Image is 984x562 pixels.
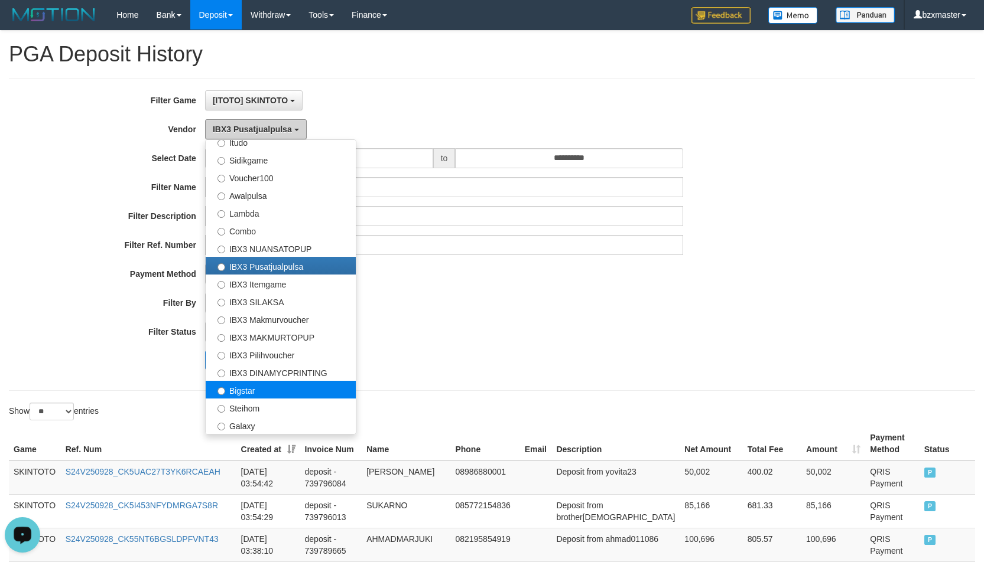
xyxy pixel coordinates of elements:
[362,427,450,460] th: Name
[206,310,356,328] label: IBX3 Makmurvoucher
[743,460,801,495] td: 400.02
[743,427,801,460] th: Total Fee
[450,460,519,495] td: 08986880001
[691,7,751,24] img: Feedback.jpg
[217,405,225,413] input: Steihom
[836,7,895,23] img: panduan.png
[206,292,356,310] label: IBX3 SILAKSA
[217,157,225,165] input: Sidikgame
[205,119,307,139] button: IBX3 Pusatjualpulsa
[362,460,450,495] td: [PERSON_NAME]
[924,468,936,478] span: PAID
[217,387,225,395] input: Bigstar
[217,299,225,306] input: IBX3 SILAKSA
[801,528,865,561] td: 100,696
[865,528,919,561] td: QRIS Payment
[206,416,356,434] label: Galaxy
[206,186,356,204] label: Awalpulsa
[801,460,865,495] td: 50,002
[206,363,356,381] label: IBX3 DINAMYCPRINTING
[217,175,225,182] input: Voucher100
[66,467,220,476] a: S24V250928_CK5UAC27T3YK6RCAEAH
[743,528,801,561] td: 805.57
[236,460,300,495] td: [DATE] 03:54:42
[217,334,225,342] input: IBX3 MAKMURTOPUP
[217,370,225,377] input: IBX3 DINAMYCPRINTING
[236,427,300,460] th: Created at: activate to sort column ascending
[30,403,74,420] select: Showentries
[450,494,519,528] td: 085772154836
[206,221,356,239] label: Combo
[217,192,225,200] input: Awalpulsa
[206,381,356,398] label: Bigstar
[217,263,225,271] input: IBX3 Pusatjualpulsa
[300,494,362,528] td: deposit - 739796013
[362,528,450,561] td: AHMADMARJUKI
[680,427,742,460] th: Net Amount
[213,125,292,134] span: IBX3 Pusatjualpulsa
[768,7,818,24] img: Button%20Memo.svg
[205,90,303,110] button: [ITOTO] SKINTOTO
[9,6,99,24] img: MOTION_logo.png
[236,528,300,561] td: [DATE] 03:38:10
[236,494,300,528] td: [DATE] 03:54:29
[217,246,225,253] input: IBX3 NUANSATOPUP
[61,427,236,460] th: Ref. Num
[450,528,519,561] td: 082195854919
[5,5,40,40] button: Open LiveChat chat widget
[206,328,356,345] label: IBX3 MAKMURTOPUP
[920,427,975,460] th: Status
[680,494,742,528] td: 85,166
[217,352,225,360] input: IBX3 Pilihvoucher
[206,204,356,221] label: Lambda
[9,494,61,528] td: SKINTOTO
[924,501,936,511] span: PAID
[206,168,356,186] label: Voucher100
[680,460,742,495] td: 50,002
[801,494,865,528] td: 85,166
[551,528,680,561] td: Deposit from ahmad011086
[865,494,919,528] td: QRIS Payment
[206,398,356,416] label: Steihom
[9,427,61,460] th: Game
[865,460,919,495] td: QRIS Payment
[433,148,456,168] span: to
[300,427,362,460] th: Invoice Num
[66,501,218,510] a: S24V250928_CK5I453NFYDMRGA7S8R
[300,460,362,495] td: deposit - 739796084
[66,534,219,544] a: S24V250928_CK55NT6BGSLDPFVNT43
[300,528,362,561] td: deposit - 739789665
[924,535,936,545] span: PAID
[551,494,680,528] td: Deposit from brother[DEMOGRAPHIC_DATA]
[551,427,680,460] th: Description
[801,427,865,460] th: Amount: activate to sort column ascending
[206,151,356,168] label: Sidikgame
[206,345,356,363] label: IBX3 Pilihvoucher
[9,460,61,495] td: SKINTOTO
[206,275,356,292] label: IBX3 Itemgame
[450,427,519,460] th: Phone
[217,228,225,236] input: Combo
[680,528,742,561] td: 100,696
[213,96,288,105] span: [ITOTO] SKINTOTO
[217,281,225,289] input: IBX3 Itemgame
[865,427,919,460] th: Payment Method
[217,210,225,218] input: Lambda
[217,139,225,147] input: Itudo
[206,133,356,151] label: Itudo
[206,239,356,257] label: IBX3 NUANSATOPUP
[743,494,801,528] td: 681.33
[217,316,225,324] input: IBX3 Makmurvoucher
[551,460,680,495] td: Deposit from yovita23
[206,257,356,275] label: IBX3 Pusatjualpulsa
[520,427,552,460] th: Email
[362,494,450,528] td: SUKARNO
[9,403,99,420] label: Show entries
[9,43,975,66] h1: PGA Deposit History
[217,423,225,430] input: Galaxy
